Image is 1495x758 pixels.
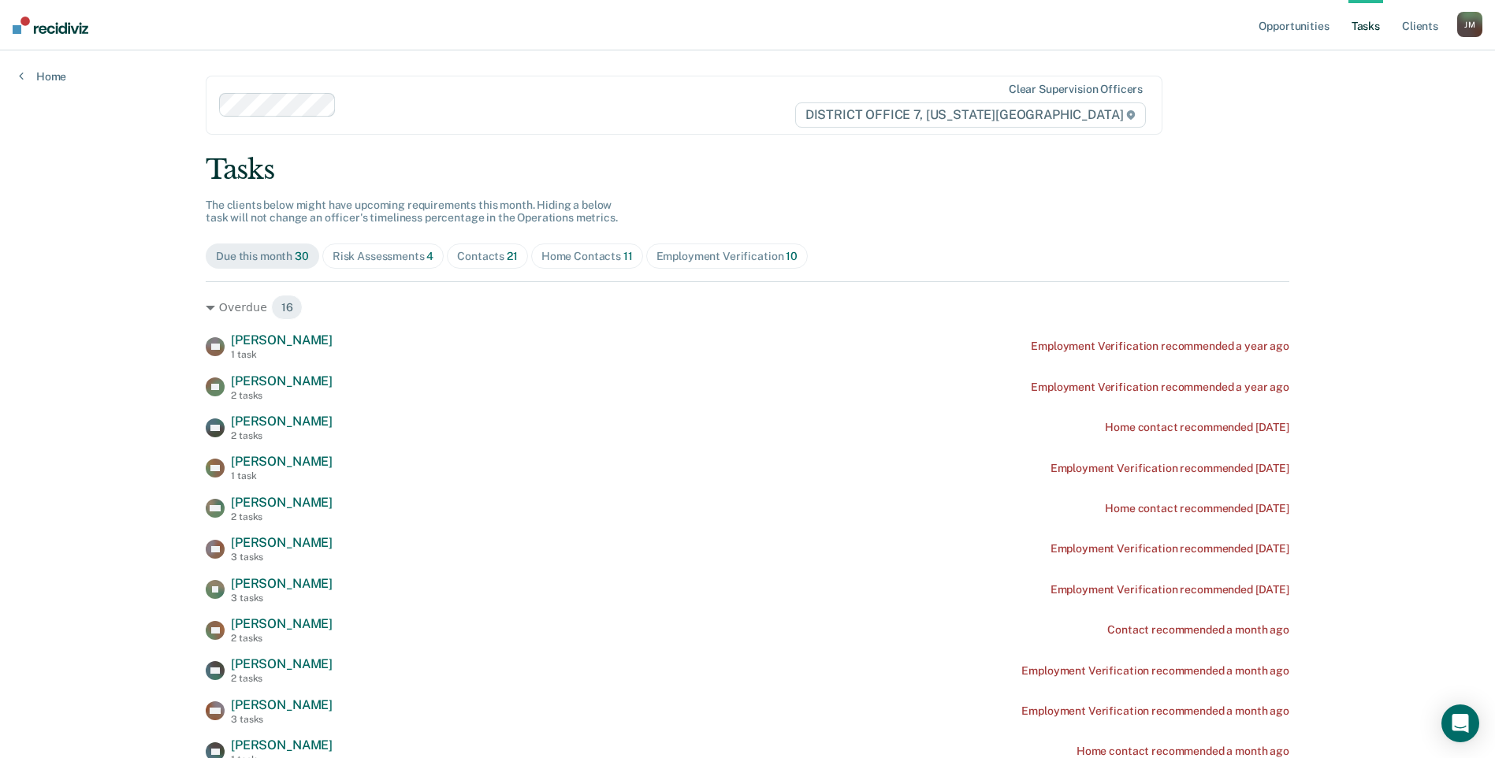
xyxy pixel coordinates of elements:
[231,714,333,725] div: 3 tasks
[541,250,633,263] div: Home Contacts
[1105,502,1289,515] div: Home contact recommended [DATE]
[1107,623,1289,637] div: Contact recommended a month ago
[231,470,333,481] div: 1 task
[1009,83,1143,96] div: Clear supervision officers
[1051,583,1289,596] div: Employment Verification recommended [DATE]
[457,250,518,263] div: Contacts
[231,633,333,644] div: 2 tasks
[295,250,309,262] span: 30
[231,511,333,522] div: 2 tasks
[1021,664,1289,678] div: Employment Verification recommended a month ago
[231,349,333,360] div: 1 task
[231,373,333,388] span: [PERSON_NAME]
[206,199,618,225] span: The clients below might have upcoming requirements this month. Hiding a below task will not chang...
[231,616,333,631] span: [PERSON_NAME]
[231,430,333,441] div: 2 tasks
[231,390,333,401] div: 2 tasks
[1457,12,1482,37] div: J M
[623,250,633,262] span: 11
[507,250,518,262] span: 21
[1441,704,1479,742] div: Open Intercom Messenger
[216,250,309,263] div: Due this month
[795,102,1146,128] span: DISTRICT OFFICE 7, [US_STATE][GEOGRAPHIC_DATA]
[1457,12,1482,37] button: JM
[13,17,88,34] img: Recidiviz
[1051,462,1289,475] div: Employment Verification recommended [DATE]
[231,333,333,347] span: [PERSON_NAME]
[1077,745,1289,758] div: Home contact recommended a month ago
[206,154,1289,186] div: Tasks
[786,250,798,262] span: 10
[231,454,333,469] span: [PERSON_NAME]
[1105,421,1289,434] div: Home contact recommended [DATE]
[333,250,434,263] div: Risk Assessments
[231,697,333,712] span: [PERSON_NAME]
[231,495,333,510] span: [PERSON_NAME]
[231,656,333,671] span: [PERSON_NAME]
[656,250,798,263] div: Employment Verification
[19,69,66,84] a: Home
[1031,381,1289,394] div: Employment Verification recommended a year ago
[231,414,333,429] span: [PERSON_NAME]
[206,295,1289,320] div: Overdue 16
[231,535,333,550] span: [PERSON_NAME]
[231,593,333,604] div: 3 tasks
[231,552,333,563] div: 3 tasks
[271,295,303,320] span: 16
[426,250,433,262] span: 4
[1051,542,1289,555] div: Employment Verification recommended [DATE]
[231,738,333,752] span: [PERSON_NAME]
[1021,704,1289,718] div: Employment Verification recommended a month ago
[1031,340,1289,353] div: Employment Verification recommended a year ago
[231,576,333,591] span: [PERSON_NAME]
[231,673,333,684] div: 2 tasks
